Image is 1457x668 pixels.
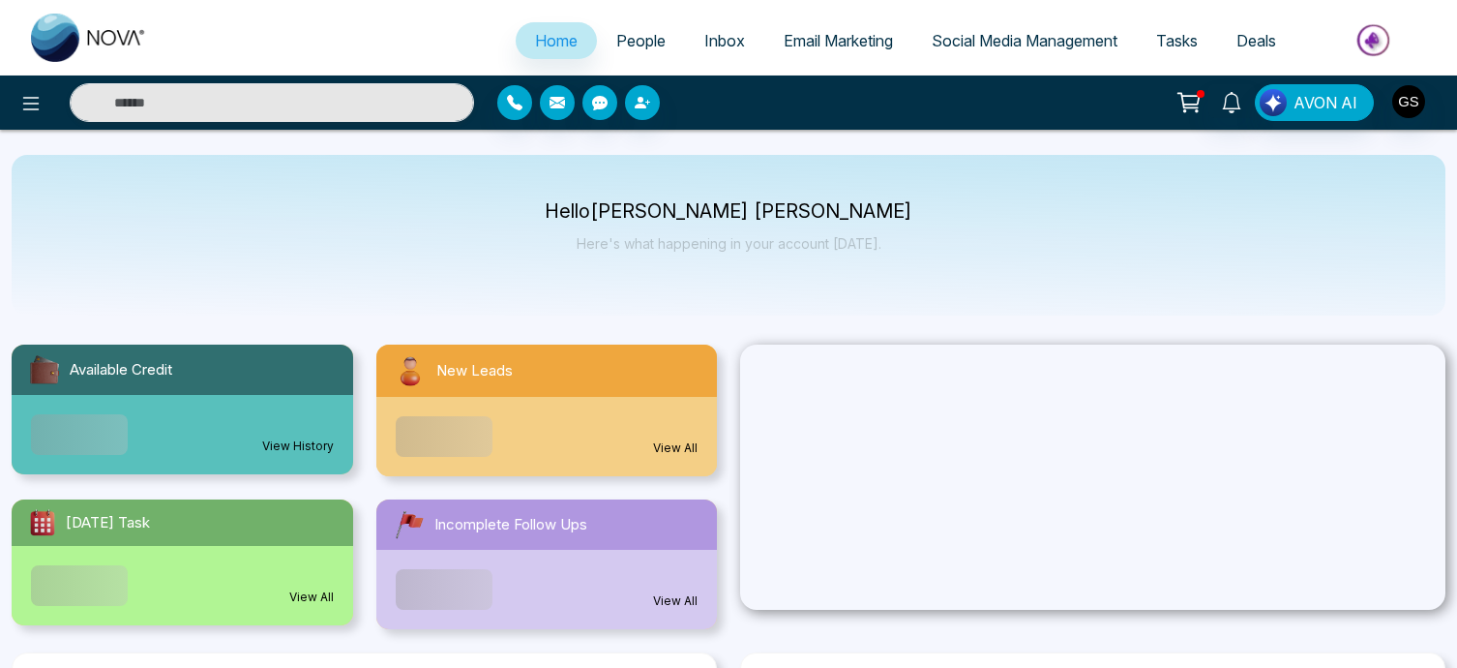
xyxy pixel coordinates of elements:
span: Inbox [704,31,745,50]
p: Hello [PERSON_NAME] [PERSON_NAME] [545,203,912,220]
a: Inbox [685,22,764,59]
a: Tasks [1137,22,1217,59]
a: New LeadsView All [365,345,729,476]
img: Lead Flow [1260,89,1287,116]
a: View All [653,592,698,610]
img: newLeads.svg [392,352,429,389]
span: [DATE] Task [66,512,150,534]
span: Available Credit [70,359,172,381]
a: Deals [1217,22,1295,59]
img: Nova CRM Logo [31,14,147,62]
span: People [616,31,666,50]
a: Social Media Management [912,22,1137,59]
img: User Avatar [1392,85,1425,118]
a: View History [262,438,334,455]
img: todayTask.svg [27,507,58,538]
a: View All [653,440,698,457]
span: Social Media Management [932,31,1117,50]
span: Email Marketing [784,31,893,50]
span: Tasks [1156,31,1198,50]
a: Email Marketing [764,22,912,59]
img: followUps.svg [392,507,427,542]
p: Here's what happening in your account [DATE]. [545,235,912,252]
span: Deals [1236,31,1276,50]
button: AVON AI [1255,84,1374,121]
span: Home [535,31,578,50]
a: Incomplete Follow UpsView All [365,500,729,629]
a: People [597,22,685,59]
span: Incomplete Follow Ups [434,514,587,536]
img: availableCredit.svg [27,352,62,387]
span: New Leads [436,360,513,382]
span: AVON AI [1293,91,1357,114]
a: View All [289,589,334,606]
a: Home [516,22,597,59]
img: Market-place.gif [1305,18,1445,62]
